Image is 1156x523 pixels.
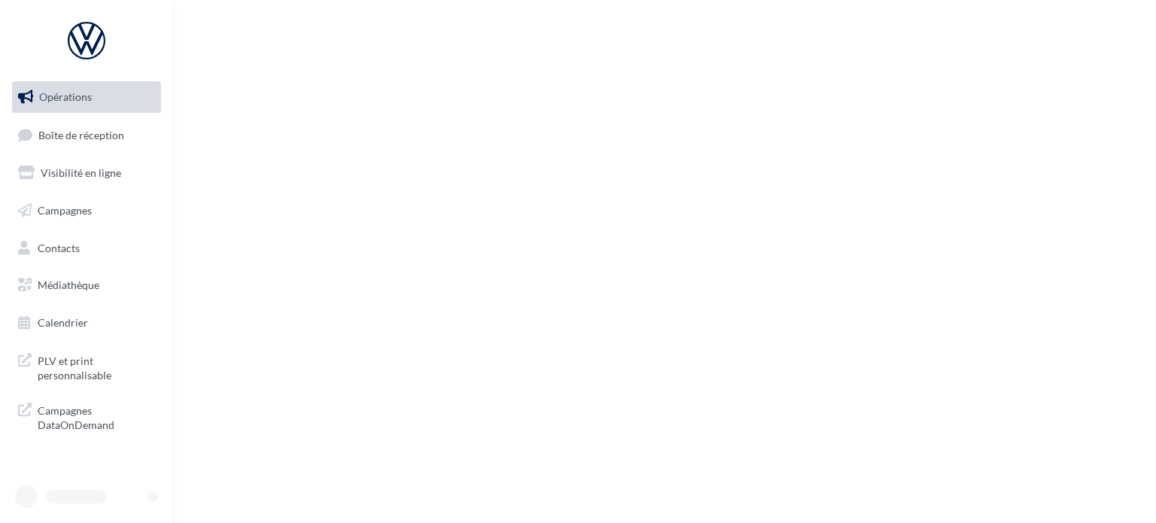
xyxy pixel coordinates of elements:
[38,400,155,433] span: Campagnes DataOnDemand
[9,269,164,301] a: Médiathèque
[41,166,121,179] span: Visibilité en ligne
[9,195,164,227] a: Campagnes
[9,307,164,339] a: Calendrier
[39,90,92,103] span: Opérations
[38,241,80,254] span: Contacts
[9,81,164,113] a: Opérations
[38,316,88,329] span: Calendrier
[9,394,164,439] a: Campagnes DataOnDemand
[9,157,164,189] a: Visibilité en ligne
[38,278,99,291] span: Médiathèque
[9,345,164,389] a: PLV et print personnalisable
[9,233,164,264] a: Contacts
[9,119,164,151] a: Boîte de réception
[38,351,155,383] span: PLV et print personnalisable
[38,128,124,141] span: Boîte de réception
[38,204,92,217] span: Campagnes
